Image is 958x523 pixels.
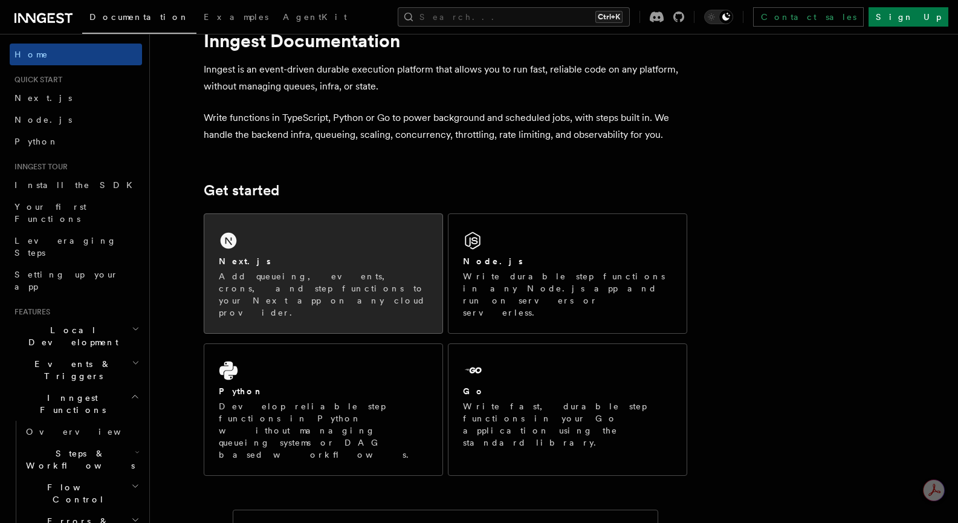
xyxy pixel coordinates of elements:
[10,358,132,382] span: Events & Triggers
[219,400,428,461] p: Develop reliable step functions in Python without managing queueing systems or DAG based workflows.
[10,87,142,109] a: Next.js
[10,392,131,416] span: Inngest Functions
[753,7,864,27] a: Contact sales
[10,174,142,196] a: Install the SDK
[219,385,264,397] h2: Python
[704,10,733,24] button: Toggle dark mode
[10,387,142,421] button: Inngest Functions
[15,180,140,190] span: Install the SDK
[15,202,86,224] span: Your first Functions
[10,353,142,387] button: Events & Triggers
[204,213,443,334] a: Next.jsAdd queueing, events, crons, and step functions to your Next app on any cloud provider.
[10,109,142,131] a: Node.js
[204,30,687,51] h1: Inngest Documentation
[869,7,948,27] a: Sign Up
[219,270,428,319] p: Add queueing, events, crons, and step functions to your Next app on any cloud provider.
[463,270,672,319] p: Write durable step functions in any Node.js app and run on servers or serverless.
[15,115,72,125] span: Node.js
[26,427,150,437] span: Overview
[204,109,687,143] p: Write functions in TypeScript, Python or Go to power background and scheduled jobs, with steps bu...
[82,4,196,34] a: Documentation
[15,236,117,258] span: Leveraging Steps
[15,270,118,291] span: Setting up your app
[10,307,50,317] span: Features
[21,443,142,476] button: Steps & Workflows
[204,61,687,95] p: Inngest is an event-driven durable execution platform that allows you to run fast, reliable code ...
[219,255,271,267] h2: Next.js
[21,447,135,472] span: Steps & Workflows
[204,182,279,199] a: Get started
[10,44,142,65] a: Home
[21,421,142,443] a: Overview
[196,4,276,33] a: Examples
[448,213,687,334] a: Node.jsWrite durable step functions in any Node.js app and run on servers or serverless.
[15,137,59,146] span: Python
[21,481,131,505] span: Flow Control
[204,12,268,22] span: Examples
[10,131,142,152] a: Python
[398,7,630,27] button: Search...Ctrl+K
[10,75,62,85] span: Quick start
[10,196,142,230] a: Your first Functions
[15,93,72,103] span: Next.js
[10,162,68,172] span: Inngest tour
[463,255,523,267] h2: Node.js
[10,230,142,264] a: Leveraging Steps
[10,324,132,348] span: Local Development
[595,11,623,23] kbd: Ctrl+K
[463,400,672,449] p: Write fast, durable step functions in your Go application using the standard library.
[463,385,485,397] h2: Go
[276,4,354,33] a: AgentKit
[204,343,443,476] a: PythonDevelop reliable step functions in Python without managing queueing systems or DAG based wo...
[89,12,189,22] span: Documentation
[21,476,142,510] button: Flow Control
[283,12,347,22] span: AgentKit
[10,264,142,297] a: Setting up your app
[15,48,48,60] span: Home
[10,319,142,353] button: Local Development
[448,343,687,476] a: GoWrite fast, durable step functions in your Go application using the standard library.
